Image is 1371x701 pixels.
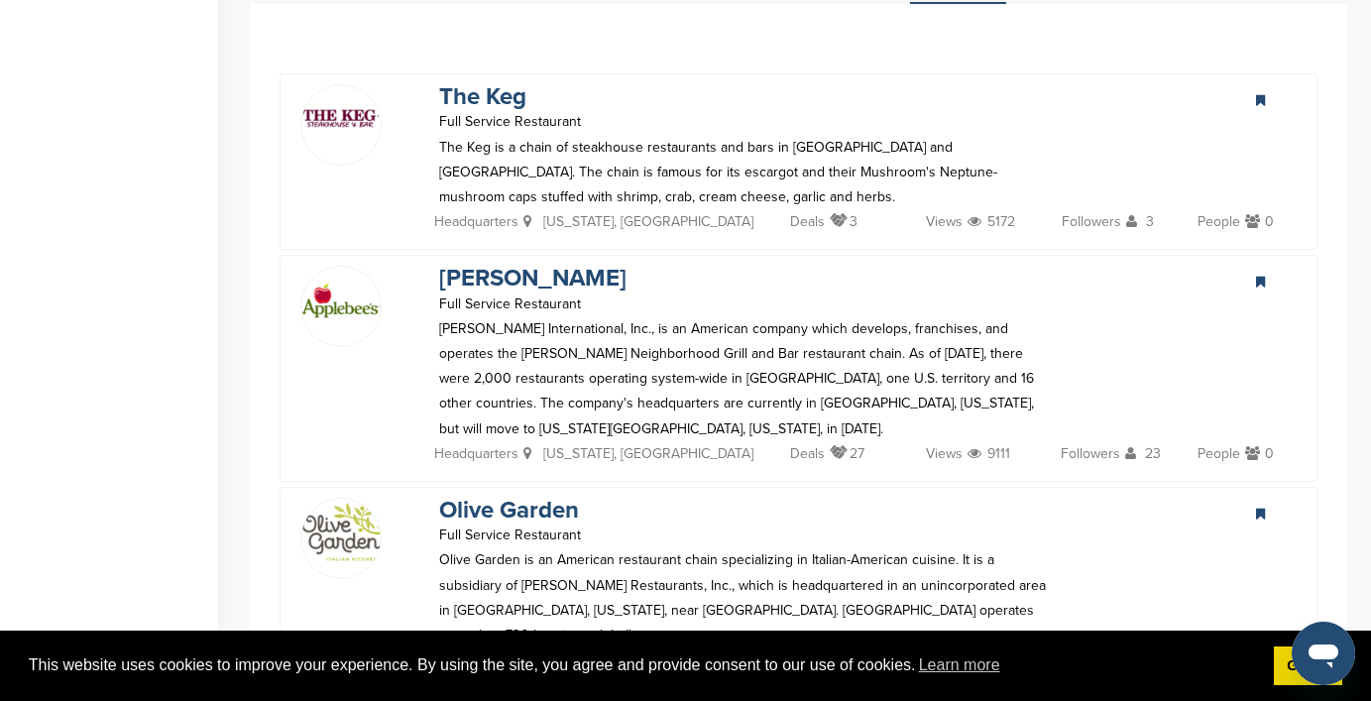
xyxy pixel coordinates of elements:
a: learn more about cookies [916,650,1003,680]
p: [US_STATE], [GEOGRAPHIC_DATA] [523,209,753,239]
p: 0 [1245,209,1274,239]
p: 23 [1125,441,1161,471]
p: 0 [1245,441,1274,471]
p: Full Service Restaurant [439,109,581,134]
a: Olive Garden [439,496,579,525]
p: The Keg is a chain of steakhouse restaurants and bars in [GEOGRAPHIC_DATA] and [GEOGRAPHIC_DATA].... [439,135,1058,210]
p: Views [926,441,963,466]
span: This website uses cookies to improve your experience. By using the site, you agree and provide co... [29,650,1258,680]
p: Followers [1061,441,1120,466]
p: 27 [830,441,864,471]
p: [PERSON_NAME] International, Inc., is an American company which develops, franchises, and operate... [439,316,1058,441]
a: The Keg [439,82,526,111]
img: Open uri20141112 50798 1u6apk3 [301,283,381,319]
p: People [1198,441,1240,466]
p: Headquarters [434,209,518,234]
img: Open uri20141112 50798 77rvgo [301,108,381,129]
p: 5172 [968,209,1015,239]
img: Olivegardennewlogo2014 [301,503,381,561]
p: Full Service Restaurant [439,523,581,547]
p: Followers [1062,209,1121,234]
p: Full Service Restaurant [439,292,627,316]
p: Deals [790,209,825,234]
p: People [1198,209,1240,234]
p: Headquarters [434,441,518,466]
p: Deals [790,441,825,466]
p: 3 [1126,209,1154,239]
p: Olive Garden is an American restaurant chain specializing in Italian-American cuisine. It is a su... [439,547,1058,647]
a: [PERSON_NAME] [439,264,627,292]
p: 3 [830,209,857,239]
iframe: Button to launch messaging window [1292,622,1355,685]
p: [US_STATE], [GEOGRAPHIC_DATA] [523,441,753,471]
a: dismiss cookie message [1274,646,1342,686]
p: Views [926,209,963,234]
p: 9111 [968,441,1010,471]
